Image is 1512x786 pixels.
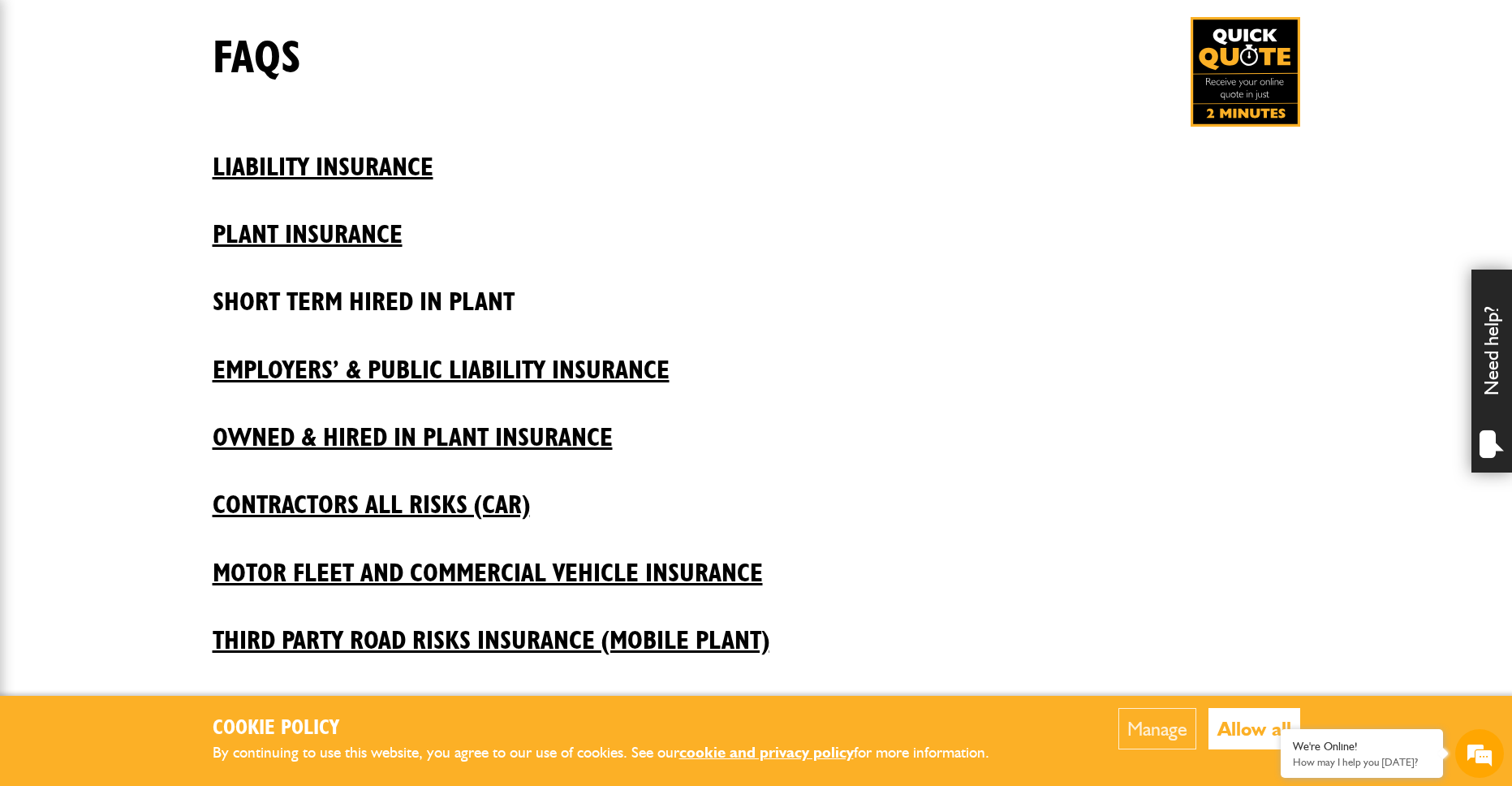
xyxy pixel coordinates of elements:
a: Owned & Hired In Plant Insurance [213,398,1300,453]
button: Allow all [1208,708,1300,749]
h2: Cookie Policy [213,716,1016,741]
p: By continuing to use this website, you agree to our use of cookies. See our for more information. [213,741,1016,766]
a: Third Party Road Risks Insurance (Mobile Plant) [213,601,1300,656]
a: Get your insurance quote in just 2-minutes [1191,17,1300,127]
h1: FAQs [213,32,301,86]
div: We're Online! [1293,740,1431,754]
a: Liability insurance [213,127,1300,183]
a: Employers’ & Public Liability Insurance [213,330,1300,386]
a: cookie and privacy policy [679,743,854,762]
a: Hired Out Plant Insurance Waiver [213,669,1300,724]
a: Contractors All Risks (CAR) [213,465,1300,520]
button: Manage [1118,708,1196,749]
a: Motor Fleet and Commercial Vehicle Insurance [213,533,1300,589]
img: Quick Quote [1191,17,1300,127]
a: Short Term Hired In Plant [213,262,1300,317]
a: Plant insurance [213,195,1300,250]
div: Need help? [1471,270,1512,473]
p: How may I help you today? [1293,756,1431,768]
